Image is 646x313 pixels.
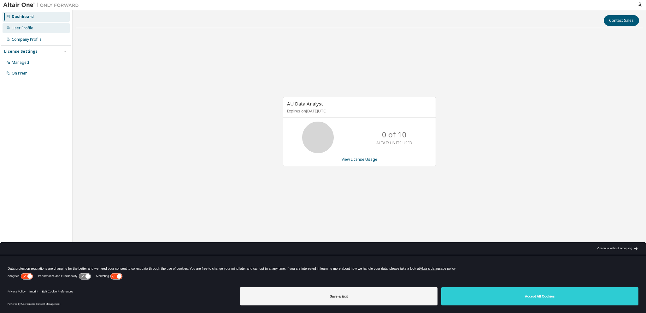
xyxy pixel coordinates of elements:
p: 0 of 10 [382,129,407,140]
div: Managed [12,60,29,65]
div: User Profile [12,26,33,31]
div: Dashboard [12,14,34,19]
img: Altair One [3,2,82,8]
p: ALTAIR UNITS USED [376,140,412,146]
button: Contact Sales [604,15,639,26]
div: Company Profile [12,37,42,42]
p: Expires on [DATE] UTC [287,108,430,114]
span: AU Data Analyst [287,100,323,107]
div: License Settings [4,49,38,54]
div: On Prem [12,71,27,76]
a: View License Usage [342,157,377,162]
